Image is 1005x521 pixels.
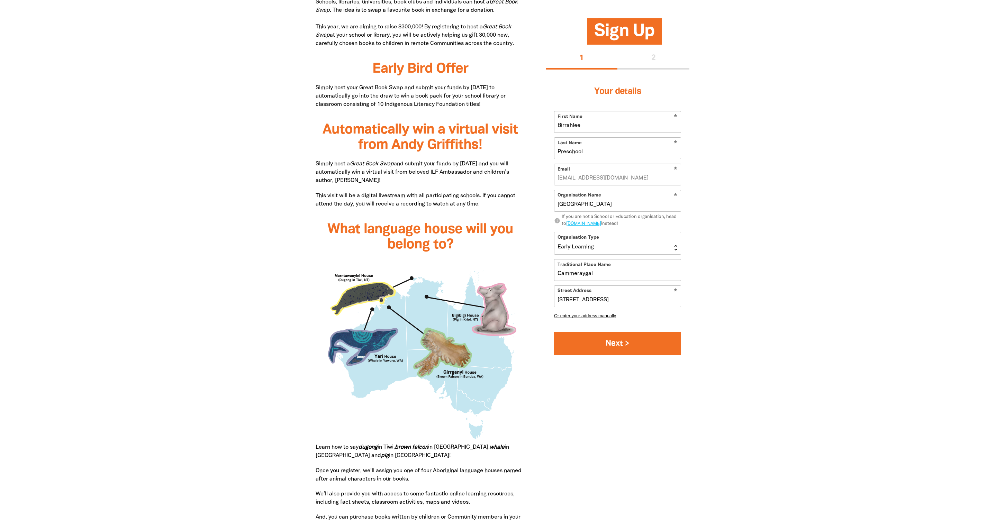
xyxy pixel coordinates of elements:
button: Or enter your address manually [554,313,681,318]
p: Simply host a and submit your funds by [DATE] and you will automatically win a virtual visit from... [316,160,525,185]
p: We’ll also provide you with access to some fantastic online learning resources, including fact sh... [316,490,525,506]
span: Automatically win a virtual visit from Andy Griffiths! [323,124,518,152]
a: [DOMAIN_NAME] [566,221,601,226]
p: This visit will be a digital livestream with all participating schools. If you cannot attend the ... [316,192,525,208]
i: info [554,217,560,223]
strong: pig [381,453,389,458]
strong: whale [490,445,505,450]
p: Once you register, we’ll assign you one of four Aboriginal language houses named after animal cha... [316,467,525,483]
span: What language house will you belong to? [327,223,513,251]
button: Next > [554,332,681,355]
p: Learn how to say in Tiwi, in [GEOGRAPHIC_DATA], in [GEOGRAPHIC_DATA] and in [GEOGRAPHIC_DATA]! [316,443,525,460]
button: Stage 1 [546,47,618,69]
div: If you are not a School or Education organisation, head to instead! [562,214,681,227]
h3: Your details [554,78,681,106]
span: Sign Up [594,23,654,44]
span: Early Bird Offer [372,63,468,75]
p: Simply host your Great Book Swap and submit your funds by [DATE] to automatically go into the dra... [316,84,525,109]
strong: dugong [359,445,378,450]
em: brown falcon [395,445,428,450]
em: Great Book Swap [316,25,511,38]
em: Great Book Swap [350,162,394,166]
